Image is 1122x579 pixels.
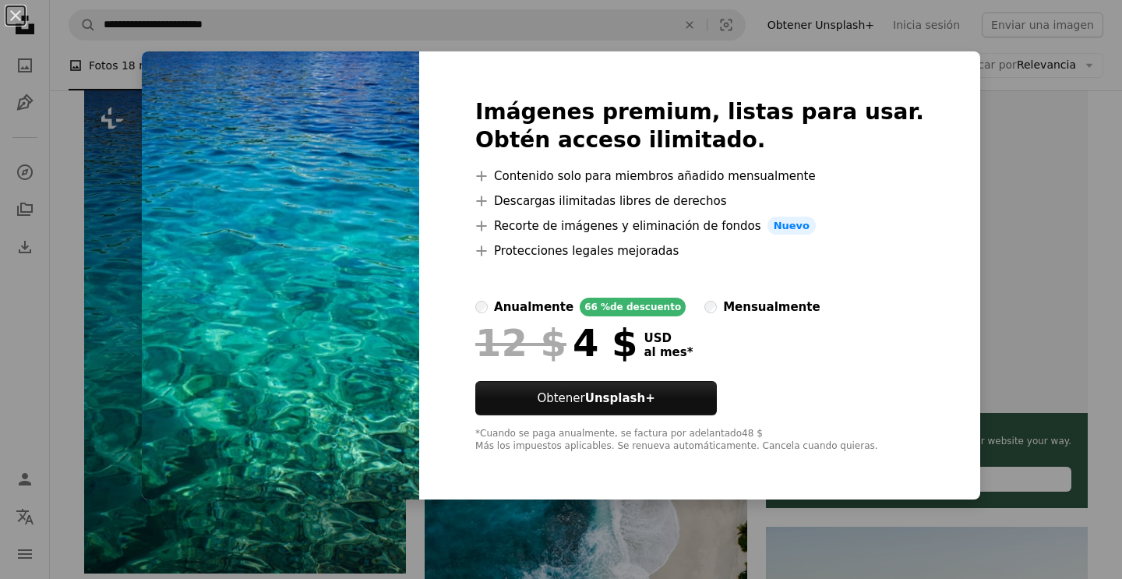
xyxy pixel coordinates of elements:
li: Protecciones legales mejoradas [475,242,924,260]
div: *Cuando se paga anualmente, se factura por adelantado 48 $ Más los impuestos aplicables. Se renue... [475,428,924,453]
div: 66 % de descuento [580,298,686,316]
span: USD [644,331,693,345]
li: Recorte de imágenes y eliminación de fondos [475,217,924,235]
li: Descargas ilimitadas libres de derechos [475,192,924,210]
strong: Unsplash+ [585,391,655,405]
input: anualmente66 %de descuento [475,301,488,313]
div: 4 $ [475,323,637,363]
img: premium_photo-1680555225031-5a2559c99e75 [142,51,419,500]
button: ObtenerUnsplash+ [475,381,717,415]
div: mensualmente [723,298,820,316]
span: Nuevo [767,217,816,235]
span: al mes * [644,345,693,359]
span: 12 $ [475,323,566,363]
li: Contenido solo para miembros añadido mensualmente [475,167,924,185]
div: anualmente [494,298,573,316]
input: mensualmente [704,301,717,313]
h2: Imágenes premium, listas para usar. Obtén acceso ilimitado. [475,98,924,154]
